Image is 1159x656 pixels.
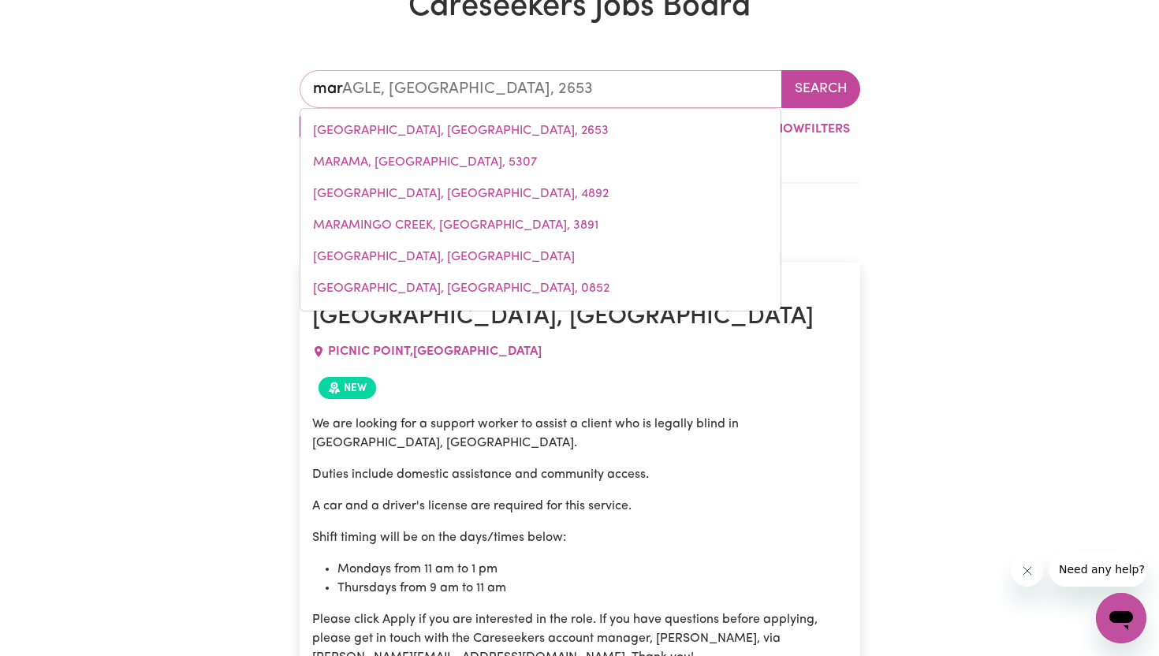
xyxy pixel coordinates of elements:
[300,273,781,304] a: MARANBOY, Northern Territory, 0852
[1096,593,1146,643] iframe: Button to launch messaging window
[313,188,609,200] span: [GEOGRAPHIC_DATA], [GEOGRAPHIC_DATA], 4892
[313,219,598,232] span: MARAMINGO CREEK, [GEOGRAPHIC_DATA], 3891
[300,115,781,147] a: MARAGLE, New South Wales, 2653
[300,70,782,108] input: Enter a suburb or postcode
[312,528,848,547] p: Shift timing will be on the days/times below:
[328,345,542,358] span: PICNIC POINT , [GEOGRAPHIC_DATA]
[337,560,848,579] li: Mondays from 11 am to 1 pm
[781,70,860,108] button: Search
[313,251,575,263] span: [GEOGRAPHIC_DATA], [GEOGRAPHIC_DATA]
[312,465,848,484] p: Duties include domestic assistance and community access.
[300,210,781,241] a: MARAMINGO CREEK, Victoria, 3891
[767,123,804,136] span: Show
[319,377,376,399] span: Job posted within the last 30 days
[738,114,860,144] button: ShowFilters
[1049,552,1146,587] iframe: Message from company
[300,178,781,210] a: MARAMIE, Queensland, 4892
[312,415,848,453] p: We are looking for a support worker to assist a client who is legally blind in [GEOGRAPHIC_DATA],...
[312,497,848,516] p: A car and a driver's license are required for this service.
[300,147,781,178] a: MARAMA, South Australia, 5307
[313,282,609,295] span: [GEOGRAPHIC_DATA], [GEOGRAPHIC_DATA], 0852
[1012,555,1043,587] iframe: Close message
[337,579,848,598] li: Thursdays from 9 am to 11 am
[313,125,609,137] span: [GEOGRAPHIC_DATA], [GEOGRAPHIC_DATA], 2653
[313,156,537,169] span: MARAMA, [GEOGRAPHIC_DATA], 5307
[300,108,781,311] div: menu-options
[300,241,781,273] a: MARANANGA, South Australia, 5355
